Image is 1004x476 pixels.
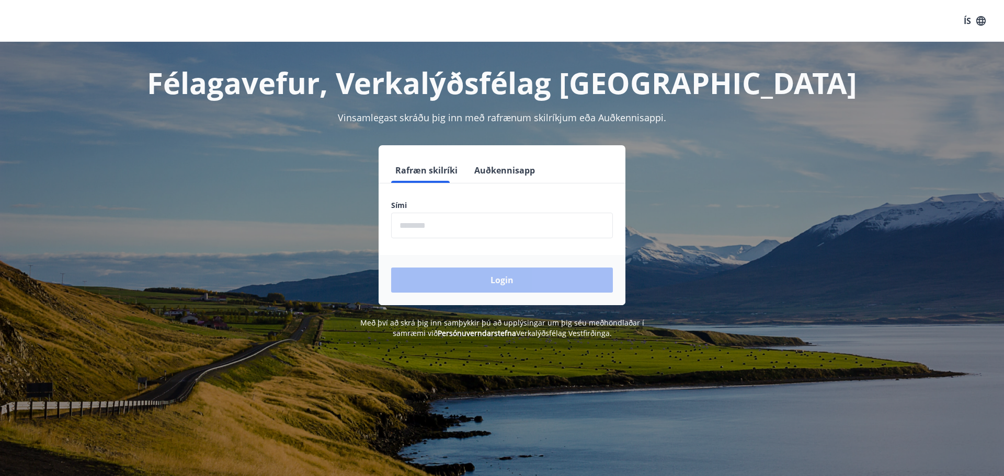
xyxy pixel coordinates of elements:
button: Auðkennisapp [470,158,539,183]
span: Vinsamlegast skráðu þig inn með rafrænum skilríkjum eða Auðkennisappi. [338,111,666,124]
a: Persónuverndarstefna [438,328,516,338]
label: Sími [391,200,613,211]
button: ÍS [958,11,991,30]
h1: Félagavefur, Verkalýðsfélag [GEOGRAPHIC_DATA] [138,63,866,102]
button: Rafræn skilríki [391,158,462,183]
span: Með því að skrá þig inn samþykkir þú að upplýsingar um þig séu meðhöndlaðar í samræmi við Verkalý... [360,318,644,338]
